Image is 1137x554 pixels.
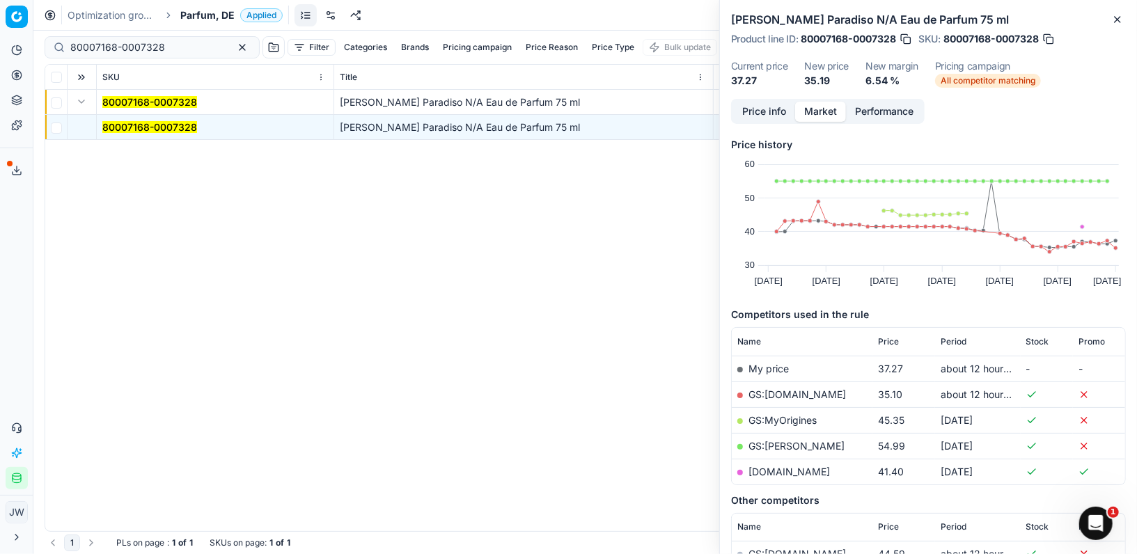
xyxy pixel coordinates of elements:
[269,537,273,548] strong: 1
[102,72,120,83] span: SKU
[338,39,393,56] button: Categories
[340,121,580,133] span: [PERSON_NAME] Paradiso N/A Eau de Parfum 75 ml
[1026,521,1049,532] span: Stock
[986,276,1014,286] text: [DATE]
[73,93,90,110] button: Expand
[918,34,941,44] span: SKU :
[801,32,896,46] span: 80007168-0007328
[178,537,187,548] strong: of
[878,388,902,400] span: 35.10
[180,8,283,22] span: Parfum, DEApplied
[731,11,1126,28] h2: [PERSON_NAME] Paradiso N/A Eau de Parfum 75 ml
[1073,356,1125,381] td: -
[878,363,903,374] span: 37.27
[755,276,783,286] text: [DATE]
[928,276,956,286] text: [DATE]
[865,74,918,88] dd: 6.54 %
[748,414,817,426] a: GS:MyOrigines
[941,336,966,347] span: Period
[6,501,28,523] button: JW
[941,363,1028,374] span: about 12 hours ago
[189,537,193,548] strong: 1
[180,8,235,22] span: Parfum, DE
[941,521,966,532] span: Period
[813,276,840,286] text: [DATE]
[73,69,90,86] button: Expand all
[68,8,283,22] nav: breadcrumb
[804,74,849,88] dd: 35.19
[878,414,904,426] span: 45.35
[748,363,789,374] span: My price
[437,39,517,56] button: Pricing campaign
[45,535,100,551] nav: pagination
[1021,356,1073,381] td: -
[878,466,904,477] span: 41.40
[1093,276,1121,286] text: [DATE]
[1079,507,1113,540] iframe: Intercom live chat
[288,39,336,56] button: Filter
[745,193,755,203] text: 50
[68,8,157,22] a: Optimization groups
[878,336,899,347] span: Price
[731,61,787,71] dt: Current price
[748,440,845,452] a: GS:[PERSON_NAME]
[935,61,1041,71] dt: Pricing campaign
[70,40,223,54] input: Search by SKU or title
[116,537,193,548] div: :
[102,121,197,133] mark: 80007168-0007328
[943,32,1039,46] span: 80007168-0007328
[733,102,795,122] button: Price info
[240,8,283,22] span: Applied
[935,74,1041,88] span: All competitor matching
[586,39,640,56] button: Price Type
[1108,507,1119,518] span: 1
[64,535,80,551] button: 1
[520,39,583,56] button: Price Reason
[737,336,761,347] span: Name
[102,95,197,109] button: 80007168-0007328
[941,440,973,452] span: [DATE]
[731,138,1126,152] h5: Price history
[731,493,1126,507] h5: Other competitors
[83,535,100,551] button: Go to next page
[6,502,27,523] span: JW
[116,537,164,548] span: PLs on page
[878,521,899,532] span: Price
[45,535,61,551] button: Go to previous page
[287,537,290,548] strong: 1
[731,308,1126,322] h5: Competitors used in the rule
[395,39,434,56] button: Brands
[745,260,755,270] text: 30
[172,537,175,548] strong: 1
[748,466,830,477] a: [DOMAIN_NAME]
[1079,336,1105,347] span: Promo
[941,388,1028,400] span: about 12 hours ago
[878,440,905,452] span: 54.99
[643,39,717,56] button: Bulk update
[804,61,849,71] dt: New price
[745,226,755,237] text: 40
[1026,336,1049,347] span: Stock
[731,34,798,44] span: Product line ID :
[795,102,846,122] button: Market
[846,102,923,122] button: Performance
[748,388,846,400] a: GS:[DOMAIN_NAME]
[745,159,755,169] text: 60
[731,74,787,88] dd: 37.27
[870,276,898,286] text: [DATE]
[941,414,973,426] span: [DATE]
[340,72,357,83] span: Title
[210,537,267,548] span: SKUs on page :
[941,466,973,477] span: [DATE]
[340,96,580,108] span: [PERSON_NAME] Paradiso N/A Eau de Parfum 75 ml
[1044,276,1072,286] text: [DATE]
[276,537,284,548] strong: of
[102,120,197,134] button: 80007168-0007328
[102,96,197,108] mark: 80007168-0007328
[865,61,918,71] dt: New margin
[737,521,761,532] span: Name
[1079,521,1105,532] span: Promo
